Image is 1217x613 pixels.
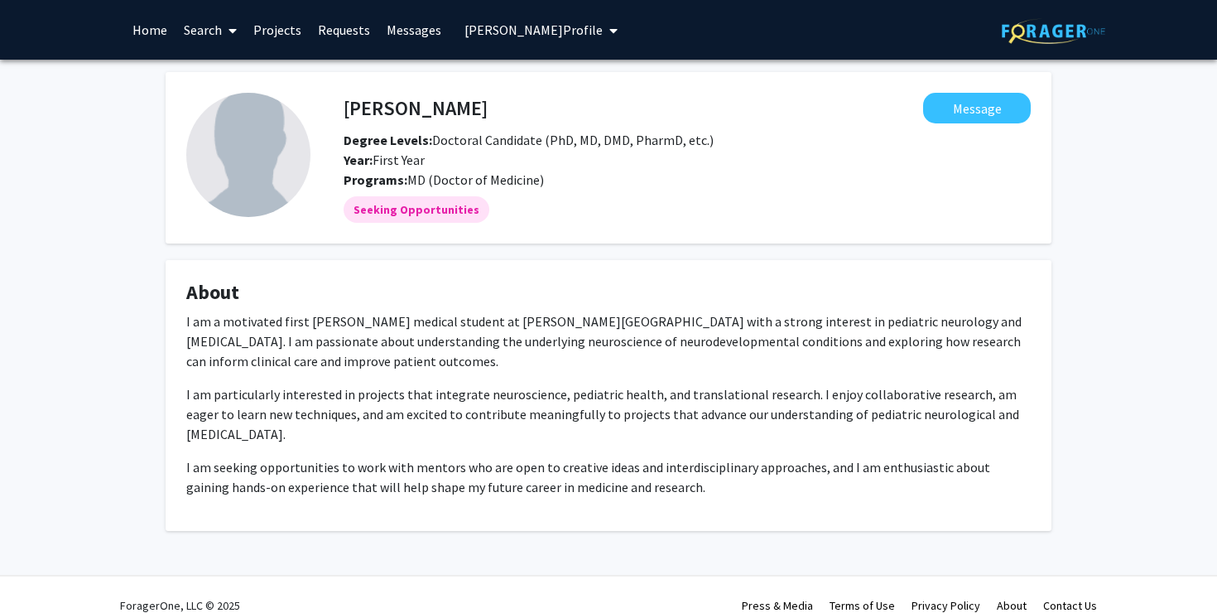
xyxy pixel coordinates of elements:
span: Doctoral Candidate (PhD, MD, DMD, PharmD, etc.) [344,132,714,148]
a: Projects [245,1,310,59]
span: [PERSON_NAME] Profile [464,22,603,38]
h4: About [186,281,1031,305]
img: Profile Picture [186,93,310,217]
a: Search [176,1,245,59]
b: Degree Levels: [344,132,432,148]
span: First Year [344,152,425,168]
p: I am a motivated first [PERSON_NAME] medical student at [PERSON_NAME][GEOGRAPHIC_DATA] with a str... [186,311,1031,371]
button: Message Samantha Hertz [923,93,1031,123]
a: Contact Us [1043,598,1097,613]
img: ForagerOne Logo [1002,18,1105,44]
a: Press & Media [742,598,813,613]
mat-chip: Seeking Opportunities [344,196,489,223]
h4: [PERSON_NAME] [344,93,488,123]
a: Messages [378,1,450,59]
a: Home [124,1,176,59]
a: Privacy Policy [912,598,980,613]
p: I am particularly interested in projects that integrate neuroscience, pediatric health, and trans... [186,384,1031,444]
span: MD (Doctor of Medicine) [407,171,544,188]
a: About [997,598,1027,613]
b: Year: [344,152,373,168]
b: Programs: [344,171,407,188]
p: I am seeking opportunities to work with mentors who are open to creative ideas and interdisciplin... [186,457,1031,497]
a: Requests [310,1,378,59]
a: Terms of Use [830,598,895,613]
